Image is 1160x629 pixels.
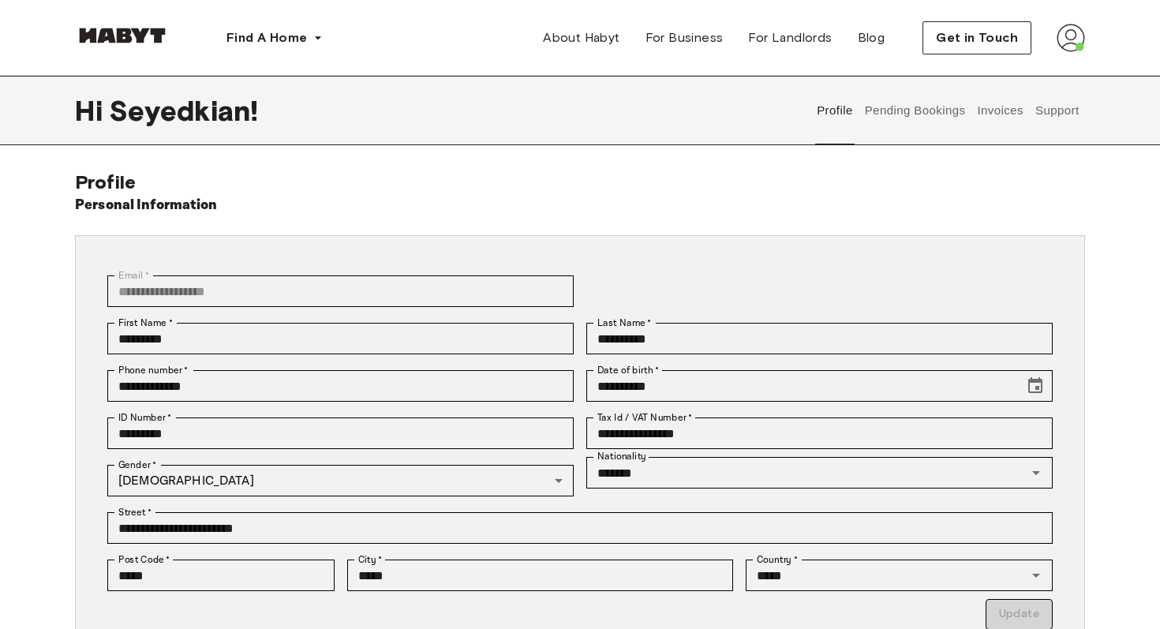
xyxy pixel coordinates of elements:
[597,450,646,463] label: Nationality
[358,552,383,567] label: City
[543,28,619,47] span: About Habyt
[1033,76,1081,145] button: Support
[118,268,149,283] label: Email
[107,465,574,496] div: [DEMOGRAPHIC_DATA]
[118,505,152,519] label: Street
[1020,370,1051,402] button: Choose date, selected date is Mar 29, 2000
[845,22,898,54] a: Blog
[1025,462,1047,484] button: Open
[633,22,736,54] a: For Business
[226,28,307,47] span: Find A Home
[597,316,652,330] label: Last Name
[922,21,1031,54] button: Get in Touch
[858,28,885,47] span: Blog
[75,28,170,43] img: Habyt
[530,22,632,54] a: About Habyt
[863,76,967,145] button: Pending Bookings
[811,76,1085,145] div: user profile tabs
[118,458,156,472] label: Gender
[109,94,258,127] span: Seyedkian !
[597,363,659,377] label: Date of birth
[936,28,1018,47] span: Get in Touch
[214,22,335,54] button: Find A Home
[1025,564,1047,586] button: Open
[118,552,170,567] label: Post Code
[75,194,218,216] h6: Personal Information
[735,22,844,54] a: For Landlords
[118,363,189,377] label: Phone number
[815,76,855,145] button: Profile
[757,552,798,567] label: Country
[75,94,109,127] span: Hi
[975,76,1025,145] button: Invoices
[107,275,574,307] div: You can't change your email address at the moment. Please reach out to customer support in case y...
[1057,24,1085,52] img: avatar
[645,28,724,47] span: For Business
[75,170,136,193] span: Profile
[118,316,173,330] label: First Name
[748,28,832,47] span: For Landlords
[597,410,692,425] label: Tax Id / VAT Number
[118,410,171,425] label: ID Number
